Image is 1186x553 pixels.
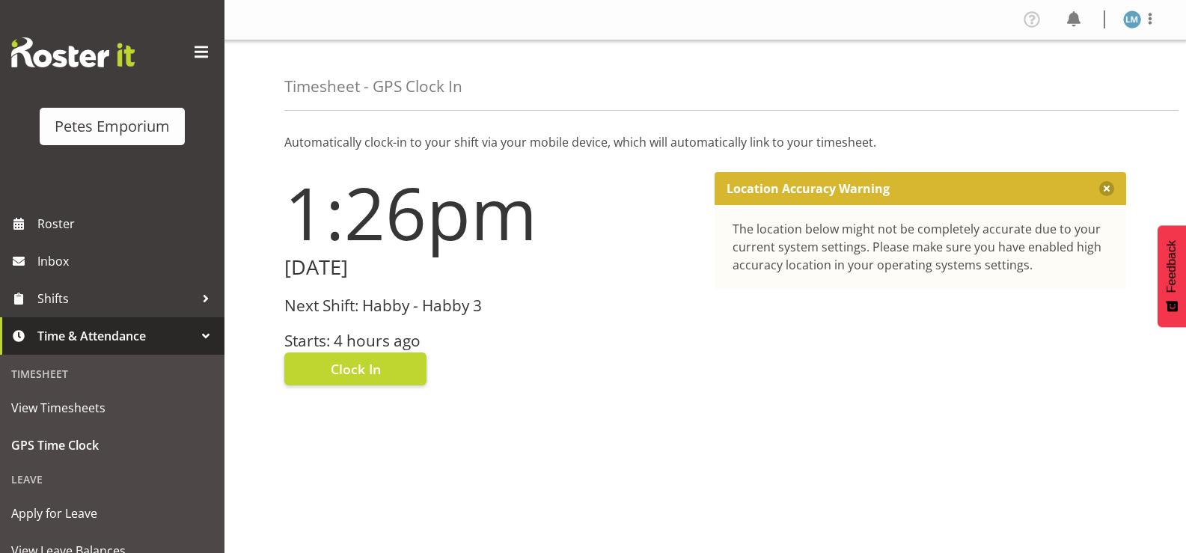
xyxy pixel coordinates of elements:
[55,115,170,138] div: Petes Emporium
[4,358,221,389] div: Timesheet
[284,332,697,349] h3: Starts: 4 hours ago
[1158,225,1186,327] button: Feedback - Show survey
[4,495,221,532] a: Apply for Leave
[727,181,890,196] p: Location Accuracy Warning
[37,325,195,347] span: Time & Attendance
[284,78,462,95] h4: Timesheet - GPS Clock In
[284,352,427,385] button: Clock In
[284,172,697,253] h1: 1:26pm
[4,427,221,464] a: GPS Time Clock
[4,389,221,427] a: View Timesheets
[1165,240,1179,293] span: Feedback
[4,464,221,495] div: Leave
[331,359,381,379] span: Clock In
[11,397,213,419] span: View Timesheets
[11,434,213,456] span: GPS Time Clock
[284,133,1126,151] p: Automatically clock-in to your shift via your mobile device, which will automatically link to you...
[733,220,1109,274] div: The location below might not be completely accurate due to your current system settings. Please m...
[1123,10,1141,28] img: lianne-morete5410.jpg
[11,502,213,525] span: Apply for Leave
[284,297,697,314] h3: Next Shift: Habby - Habby 3
[11,37,135,67] img: Rosterit website logo
[1099,181,1114,196] button: Close message
[37,287,195,310] span: Shifts
[37,213,217,235] span: Roster
[284,256,697,279] h2: [DATE]
[37,250,217,272] span: Inbox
